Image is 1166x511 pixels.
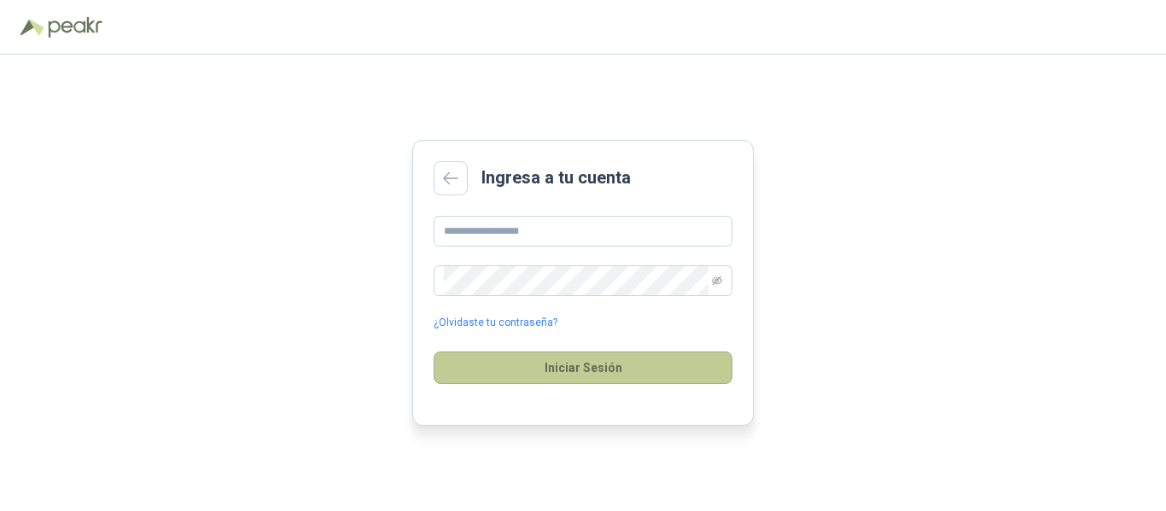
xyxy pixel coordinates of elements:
[48,17,102,38] img: Peakr
[20,19,44,36] img: Logo
[434,315,557,331] a: ¿Olvidaste tu contraseña?
[481,165,631,191] h2: Ingresa a tu cuenta
[434,351,732,384] button: Iniciar Sesión
[712,276,722,286] span: eye-invisible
